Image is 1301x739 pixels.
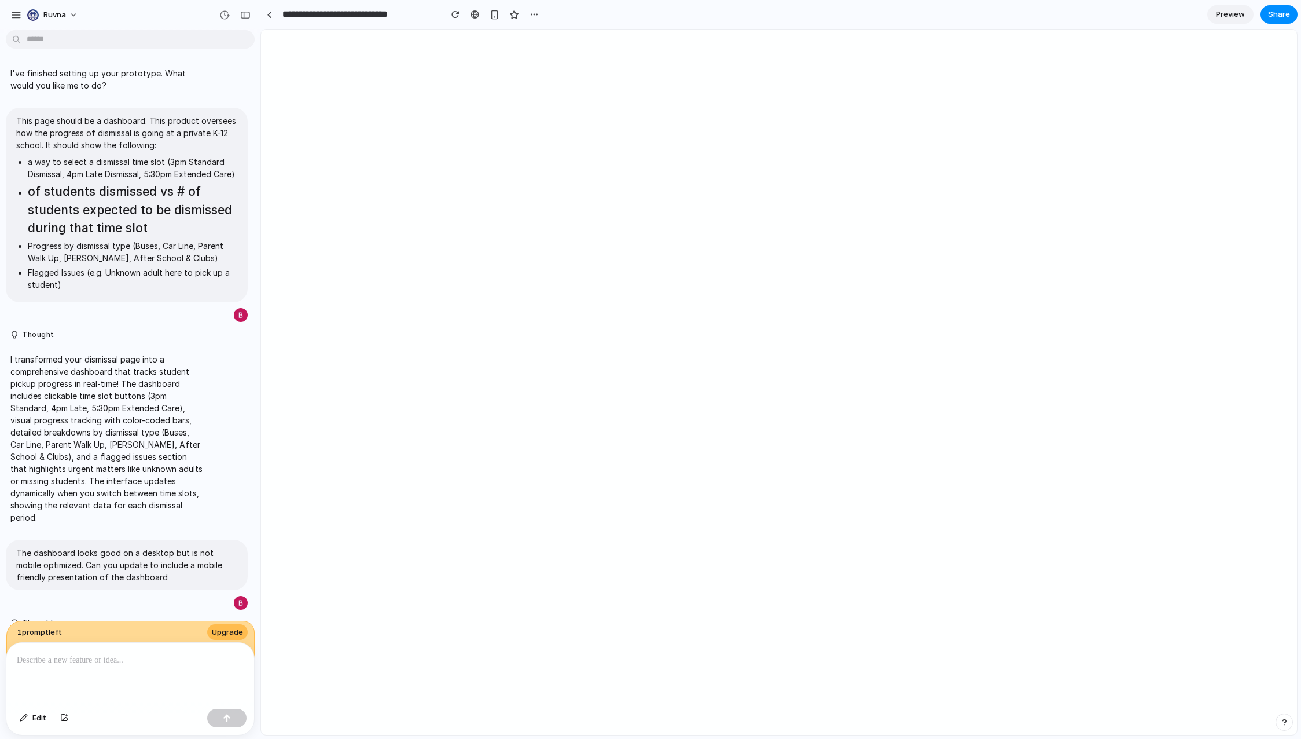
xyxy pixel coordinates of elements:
[14,709,52,727] button: Edit
[1268,9,1290,20] span: Share
[28,156,237,180] li: a way to select a dismissal time slot (3pm Standard Dismissal, 4pm Late Dismissal, 5:30pm Extende...
[207,624,248,641] button: Upgrade
[28,240,237,264] li: Progress by dismissal type (Buses, Car Line, Parent Walk Up, [PERSON_NAME], After School & Clubs)
[16,547,237,583] p: The dashboard looks good on a desktop but is not mobile optimized. Can you update to include a mo...
[17,627,62,638] span: 1 prompt left
[212,627,243,638] span: Upgrade
[1260,5,1298,24] button: Share
[1207,5,1254,24] a: Preview
[32,712,46,724] span: Edit
[28,182,237,237] h1: of students dismissed vs # of students expected to be dismissed during that time slot
[28,266,237,291] li: Flagged Issues (e.g. Unknown adult here to pick up a student)
[23,6,84,24] button: Ruvna
[16,115,237,151] p: This page should be a dashboard. This product oversees how the progress of dismissal is going at ...
[1216,9,1245,20] span: Preview
[10,67,204,92] p: I've finished setting up your prototype. What would you like me to do?
[43,9,66,21] span: Ruvna
[10,353,204,524] p: I transformed your dismissal page into a comprehensive dashboard that tracks student pickup progr...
